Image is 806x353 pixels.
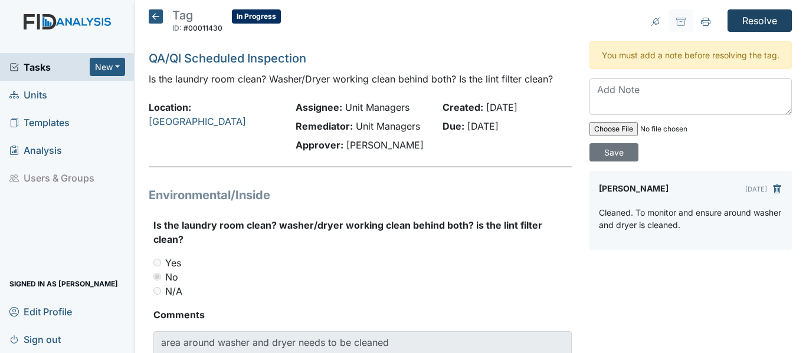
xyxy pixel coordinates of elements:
[9,113,70,131] span: Templates
[745,185,767,193] small: [DATE]
[172,8,193,22] span: Tag
[9,330,61,348] span: Sign out
[9,302,72,321] span: Edit Profile
[153,308,572,322] strong: Comments
[90,58,125,76] button: New
[9,60,90,74] a: Tasks
[149,186,572,204] h1: Environmental/Inside
[346,139,424,151] span: [PERSON_NAME]
[184,24,222,32] span: #00011430
[296,101,342,113] strong: Assignee:
[9,275,118,293] span: Signed in as [PERSON_NAME]
[486,101,517,113] span: [DATE]
[153,287,161,295] input: N/A
[149,116,246,127] a: [GEOGRAPHIC_DATA]
[443,120,464,132] strong: Due:
[467,120,499,132] span: [DATE]
[345,101,409,113] span: Unit Managers
[165,270,178,284] label: No
[232,9,281,24] span: In Progress
[165,256,181,270] label: Yes
[149,51,306,65] a: QA/QI Scheduled Inspection
[9,85,47,104] span: Units
[356,120,420,132] span: Unit Managers
[296,139,343,151] strong: Approver:
[599,180,669,197] label: [PERSON_NAME]
[728,9,792,32] input: Resolve
[589,41,792,69] div: You must add a note before resolving the tag.
[9,141,62,159] span: Analysis
[153,218,572,246] label: Is the laundry room clean? washer/dryer working clean behind both? is the lint filter clean?
[149,72,572,86] p: Is the laundry room clean? Washer/Dryer working clean behind both? Is the lint filter clean?
[599,206,782,231] p: Cleaned. To monitor and ensure around washer and dryer is cleaned.
[172,24,182,32] span: ID:
[443,101,483,113] strong: Created:
[165,284,182,298] label: N/A
[296,120,353,132] strong: Remediator:
[153,273,161,281] input: No
[589,143,638,161] input: Save
[153,259,161,266] input: Yes
[149,101,191,113] strong: Location:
